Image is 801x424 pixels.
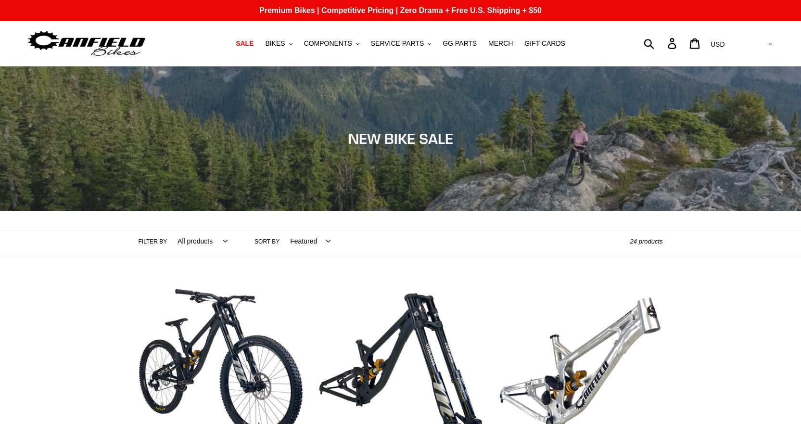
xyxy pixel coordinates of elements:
span: COMPONENTS [304,39,352,48]
a: SALE [231,37,258,50]
a: MERCH [483,37,518,50]
span: GIFT CARDS [524,39,565,48]
input: Search [649,33,674,54]
button: BIKES [260,37,297,50]
span: MERCH [488,39,513,48]
button: COMPONENTS [299,37,364,50]
span: SALE [236,39,254,48]
label: Filter by [139,237,167,246]
span: GG PARTS [443,39,477,48]
span: BIKES [265,39,285,48]
button: SERVICE PARTS [366,37,436,50]
span: 24 products [630,238,663,245]
span: NEW BIKE SALE [348,130,453,147]
a: GG PARTS [438,37,482,50]
span: SERVICE PARTS [371,39,424,48]
a: GIFT CARDS [520,37,570,50]
label: Sort by [254,237,280,246]
img: Canfield Bikes [26,28,147,59]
